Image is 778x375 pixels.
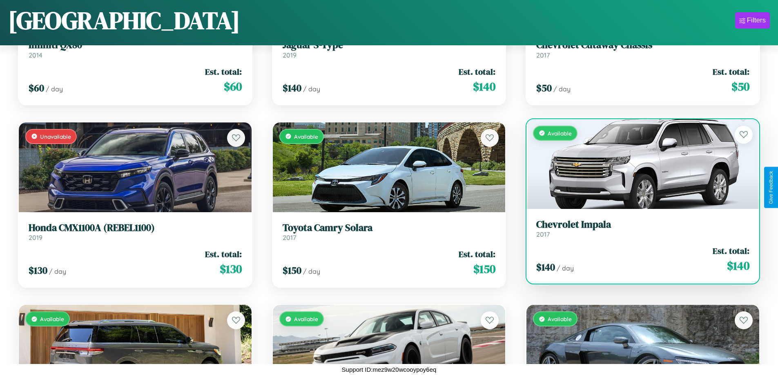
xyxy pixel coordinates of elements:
span: Available [548,130,572,137]
span: $ 150 [283,264,301,277]
a: Toyota Camry Solara2017 [283,222,496,242]
h3: Toyota Camry Solara [283,222,496,234]
h3: Infiniti QX80 [29,39,242,51]
span: Unavailable [40,133,71,140]
span: Available [294,133,318,140]
span: 2017 [536,230,550,238]
span: Est. total: [713,245,749,257]
span: 2017 [283,233,296,242]
span: / day [553,85,571,93]
h3: Honda CMX1100A (REBEL1100) [29,222,242,234]
span: Est. total: [205,66,242,78]
a: Infiniti QX802014 [29,39,242,59]
button: Filters [735,12,770,29]
span: 2019 [283,51,296,59]
div: Filters [747,16,766,24]
span: $ 50 [731,78,749,95]
h1: [GEOGRAPHIC_DATA] [8,4,240,37]
h3: Chevrolet Cutaway Chassis [536,39,749,51]
span: $ 130 [220,261,242,277]
span: $ 140 [473,78,495,95]
span: / day [46,85,63,93]
span: $ 60 [224,78,242,95]
span: / day [49,267,66,275]
span: Available [548,315,572,322]
p: Support ID: mez9w20wcooypoy6eq [342,364,437,375]
span: $ 140 [727,257,749,274]
span: 2017 [536,51,550,59]
h3: Chevrolet Impala [536,219,749,231]
a: Honda CMX1100A (REBEL1100)2019 [29,222,242,242]
span: 2014 [29,51,42,59]
span: $ 130 [29,264,47,277]
span: Est. total: [205,248,242,260]
a: Jaguar S-Type2019 [283,39,496,59]
span: $ 50 [536,81,552,95]
a: Chevrolet Cutaway Chassis2017 [536,39,749,59]
span: $ 150 [473,261,495,277]
h3: Jaguar S-Type [283,39,496,51]
span: Available [40,315,64,322]
span: Est. total: [713,66,749,78]
span: Est. total: [459,66,495,78]
span: 2019 [29,233,42,242]
span: Available [294,315,318,322]
span: / day [303,267,320,275]
span: $ 140 [536,260,555,274]
span: $ 60 [29,81,44,95]
span: / day [557,264,574,272]
div: Give Feedback [768,171,774,204]
span: Est. total: [459,248,495,260]
span: / day [303,85,320,93]
span: $ 140 [283,81,301,95]
a: Chevrolet Impala2017 [536,219,749,239]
